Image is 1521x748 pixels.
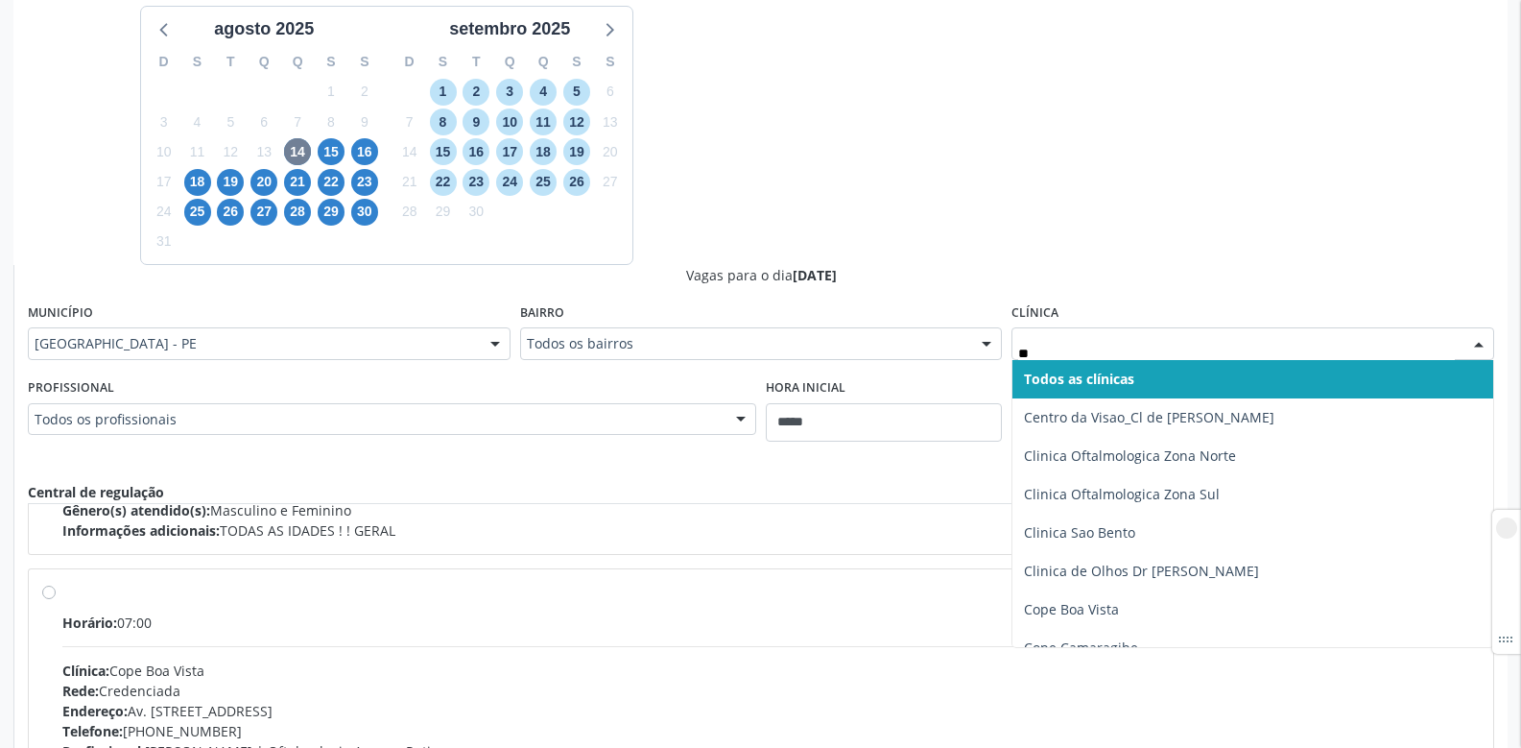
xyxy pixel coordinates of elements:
span: sábado, 23 de agosto de 2025 [351,169,378,196]
span: Endereço: [62,702,128,720]
div: agosto 2025 [206,16,321,42]
div: Q [281,47,315,77]
span: quinta-feira, 28 de agosto de 2025 [284,199,311,226]
span: terça-feira, 23 de setembro de 2025 [463,169,489,196]
span: sábado, 13 de setembro de 2025 [597,109,624,135]
span: Telefone: [62,722,123,740]
span: sexta-feira, 26 de setembro de 2025 [563,169,590,196]
span: quinta-feira, 7 de agosto de 2025 [284,109,311,135]
div: Vagas para o dia [28,265,1494,285]
span: Clínica: [62,662,109,680]
span: Clinica de Olhos Dr [PERSON_NAME] [1024,562,1259,580]
span: domingo, 14 de setembro de 2025 [396,138,423,165]
span: domingo, 7 de setembro de 2025 [396,109,423,135]
span: Todos as clínicas [1024,370,1134,388]
span: quinta-feira, 14 de agosto de 2025 [284,138,311,165]
span: segunda-feira, 18 de agosto de 2025 [184,169,211,196]
span: domingo, 28 de setembro de 2025 [396,199,423,226]
span: terça-feira, 5 de agosto de 2025 [217,109,244,135]
span: sábado, 9 de agosto de 2025 [351,109,378,135]
label: Hora inicial [766,374,845,403]
span: sábado, 20 de setembro de 2025 [597,138,624,165]
span: sábado, 27 de setembro de 2025 [597,169,624,196]
span: terça-feira, 26 de agosto de 2025 [217,199,244,226]
span: sábado, 30 de agosto de 2025 [351,199,378,226]
span: sexta-feira, 5 de setembro de 2025 [563,79,590,106]
span: Gênero(s) atendido(s): [62,501,210,519]
span: Clinica Oftalmologica Zona Sul [1024,485,1220,503]
div: D [392,47,426,77]
div: 07:00 [62,613,1480,633]
span: domingo, 3 de agosto de 2025 [151,109,178,135]
span: sábado, 6 de setembro de 2025 [597,79,624,106]
div: S [560,47,594,77]
span: domingo, 31 de agosto de 2025 [151,229,178,255]
span: Clinica Oftalmologica Zona Norte [1024,446,1236,465]
span: sexta-feira, 15 de agosto de 2025 [318,138,345,165]
div: Central de regulação [28,482,164,503]
span: segunda-feira, 8 de setembro de 2025 [430,109,457,135]
div: TODAS AS IDADES ! ! GERAL [62,520,1480,541]
div: Av. [STREET_ADDRESS] [62,701,1480,721]
span: Horário: [62,614,117,632]
div: S [593,47,627,77]
span: Clinica Sao Bento [1024,523,1135,542]
span: segunda-feira, 4 de agosto de 2025 [184,109,211,135]
span: Informações adicionais: [62,521,220,540]
div: Cope Boa Vista [62,661,1480,681]
div: S [426,47,460,77]
span: segunda-feira, 1 de setembro de 2025 [430,79,457,106]
div: [PHONE_NUMBER] [62,721,1480,741]
span: quarta-feira, 17 de setembro de 2025 [496,138,523,165]
span: [GEOGRAPHIC_DATA] - PE [35,334,471,353]
span: terça-feira, 16 de setembro de 2025 [463,138,489,165]
span: Todos os profissionais [35,410,717,429]
span: quarta-feira, 3 de setembro de 2025 [496,79,523,106]
span: domingo, 24 de agosto de 2025 [151,199,178,226]
span: segunda-feira, 15 de setembro de 2025 [430,138,457,165]
span: sexta-feira, 1 de agosto de 2025 [318,79,345,106]
span: domingo, 21 de setembro de 2025 [396,169,423,196]
span: sábado, 16 de agosto de 2025 [351,138,378,165]
div: T [460,47,493,77]
div: D [147,47,180,77]
div: Q [493,47,527,77]
div: T [214,47,248,77]
label: Município [28,299,93,328]
span: segunda-feira, 11 de agosto de 2025 [184,138,211,165]
div: Q [527,47,560,77]
span: sexta-feira, 12 de setembro de 2025 [563,109,590,135]
span: sexta-feira, 29 de agosto de 2025 [318,199,345,226]
span: domingo, 17 de agosto de 2025 [151,169,178,196]
span: Cope Boa Vista [1024,600,1119,618]
span: Centro da Visao_Cl de [PERSON_NAME] [1024,408,1274,426]
span: segunda-feira, 22 de setembro de 2025 [430,169,457,196]
span: segunda-feira, 25 de agosto de 2025 [184,199,211,226]
label: Bairro [520,299,564,328]
span: quinta-feira, 21 de agosto de 2025 [284,169,311,196]
div: Masculino e Feminino [62,500,1480,520]
span: sábado, 2 de agosto de 2025 [351,79,378,106]
span: quarta-feira, 13 de agosto de 2025 [250,138,277,165]
span: quarta-feira, 6 de agosto de 2025 [250,109,277,135]
span: sexta-feira, 19 de setembro de 2025 [563,138,590,165]
span: domingo, 10 de agosto de 2025 [151,138,178,165]
span: Cope Camaragibe [1024,639,1138,657]
span: quinta-feira, 4 de setembro de 2025 [530,79,557,106]
span: sexta-feira, 22 de agosto de 2025 [318,169,345,196]
span: quarta-feira, 10 de setembro de 2025 [496,109,523,135]
span: terça-feira, 12 de agosto de 2025 [217,138,244,165]
div: S [315,47,348,77]
span: sexta-feira, 8 de agosto de 2025 [318,109,345,135]
div: Credenciada [62,681,1480,701]
span: quarta-feira, 24 de setembro de 2025 [496,169,523,196]
div: S [180,47,214,77]
span: Todos os bairros [527,334,963,353]
span: quarta-feira, 27 de agosto de 2025 [250,199,277,226]
span: quarta-feira, 20 de agosto de 2025 [250,169,277,196]
span: quinta-feira, 18 de setembro de 2025 [530,138,557,165]
span: quinta-feira, 25 de setembro de 2025 [530,169,557,196]
span: terça-feira, 30 de setembro de 2025 [463,199,489,226]
span: terça-feira, 2 de setembro de 2025 [463,79,489,106]
span: [DATE] [793,266,837,284]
